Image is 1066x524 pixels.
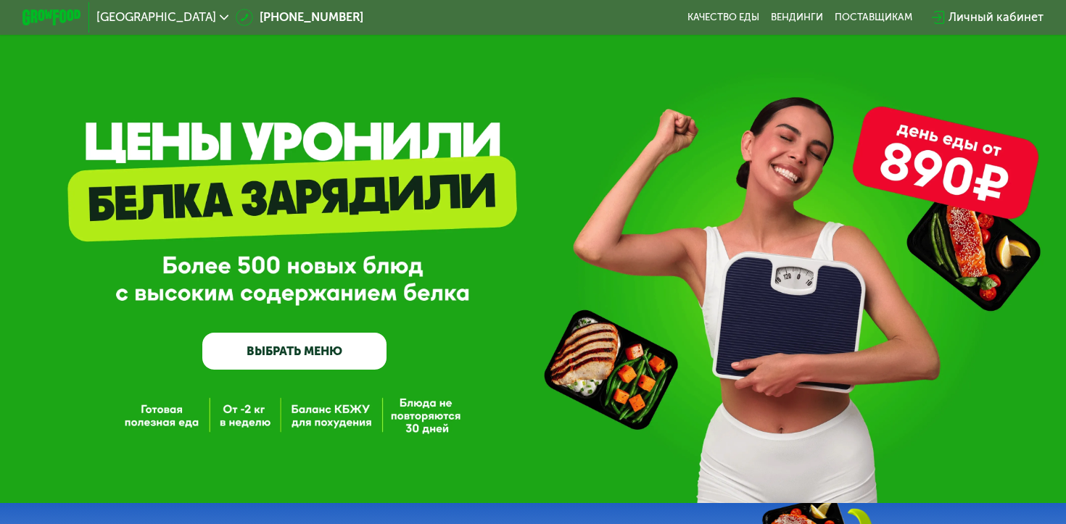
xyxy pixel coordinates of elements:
[949,9,1044,27] div: Личный кабинет
[202,333,387,370] a: ВЫБРАТЬ МЕНЮ
[96,12,216,23] span: [GEOGRAPHIC_DATA]
[687,12,759,23] a: Качество еды
[835,12,912,23] div: поставщикам
[771,12,823,23] a: Вендинги
[236,9,363,27] a: [PHONE_NUMBER]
